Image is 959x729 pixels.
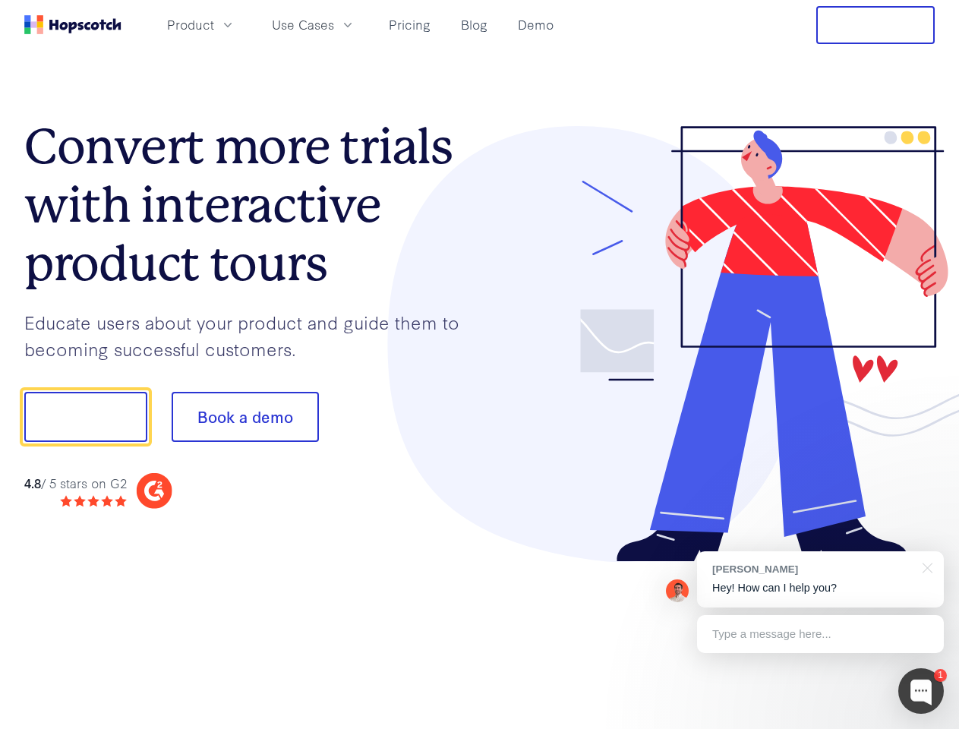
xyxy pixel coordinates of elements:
a: Home [24,15,121,34]
a: Pricing [383,12,437,37]
button: Product [158,12,244,37]
button: Show me! [24,392,147,442]
span: Use Cases [272,15,334,34]
div: / 5 stars on G2 [24,474,127,493]
p: Educate users about your product and guide them to becoming successful customers. [24,309,480,361]
button: Use Cases [263,12,364,37]
a: Blog [455,12,494,37]
button: Free Trial [816,6,935,44]
p: Hey! How can I help you? [712,580,929,596]
div: Type a message here... [697,615,944,653]
button: Book a demo [172,392,319,442]
a: Demo [512,12,560,37]
strong: 4.8 [24,474,41,491]
div: [PERSON_NAME] [712,562,913,576]
img: Mark Spera [666,579,689,602]
span: Product [167,15,214,34]
h1: Convert more trials with interactive product tours [24,118,480,292]
div: 1 [934,669,947,682]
